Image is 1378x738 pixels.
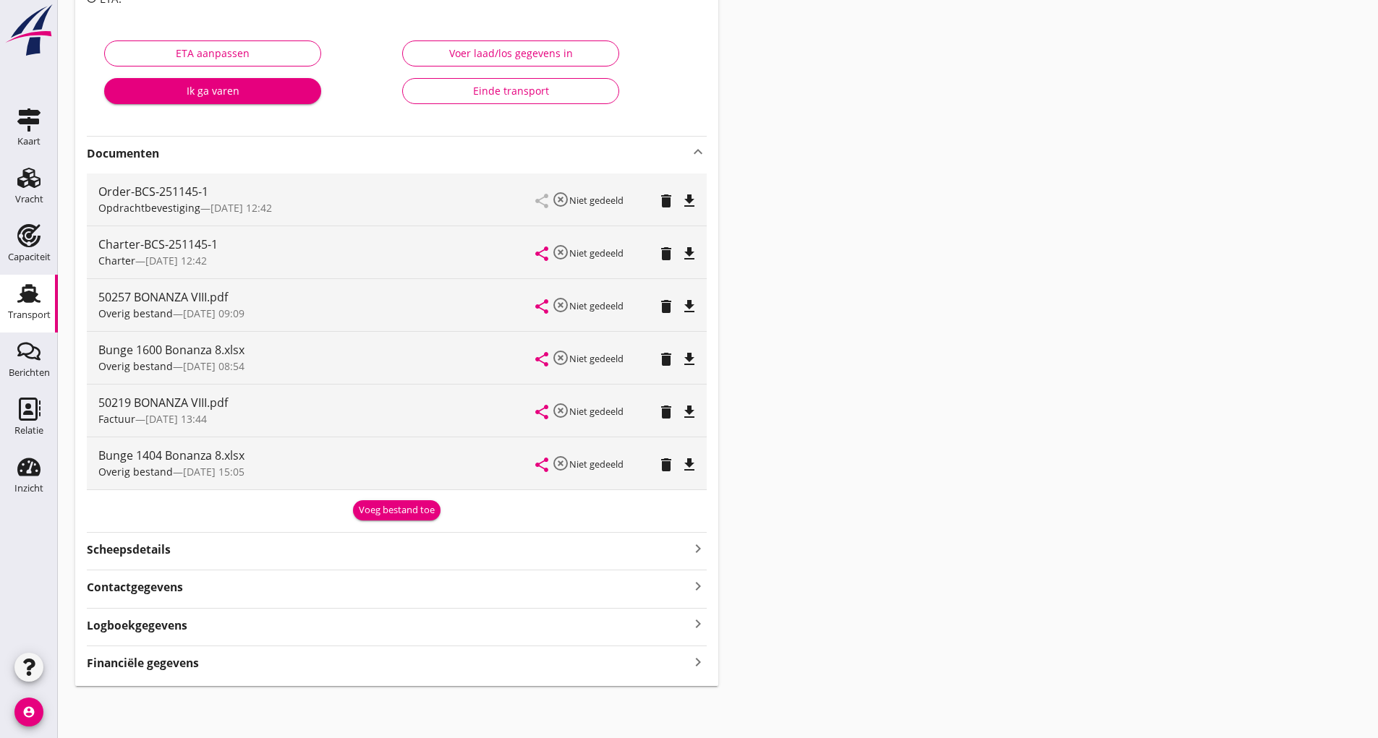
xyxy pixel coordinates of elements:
i: highlight_off [552,455,569,472]
button: ETA aanpassen [104,40,321,66]
i: delete [658,403,675,421]
div: Vracht [15,194,43,204]
small: Niet gedeeld [569,299,624,312]
i: share [533,456,550,473]
div: Charter-BCS-251145-1 [98,236,536,253]
div: Capaciteit [8,252,51,262]
span: [DATE] 08:54 [183,359,244,373]
i: delete [658,351,675,368]
i: account_circle [14,698,43,726]
i: highlight_off [552,244,569,261]
div: — [98,200,536,215]
div: — [98,411,536,426]
i: file_download [681,192,698,210]
div: ETA aanpassen [116,46,309,61]
div: Bunge 1600 Bonanza 8.xlsx [98,341,536,359]
small: Niet gedeeld [569,405,624,418]
i: share [533,298,550,315]
div: Inzicht [14,484,43,493]
i: delete [658,245,675,262]
i: keyboard_arrow_right [689,614,707,634]
span: [DATE] 12:42 [210,201,272,215]
i: highlight_off [552,191,569,208]
button: Voeg bestand toe [353,500,441,520]
small: Niet gedeeld [569,194,624,207]
div: Transport [8,310,51,319]
div: Einde transport [414,83,607,98]
span: Overig bestand [98,359,173,373]
span: [DATE] 09:09 [183,306,244,320]
i: highlight_off [552,349,569,366]
strong: Documenten [87,145,689,162]
small: Niet gedeeld [569,352,624,365]
strong: Logboekgegevens [87,617,187,634]
span: Overig bestand [98,465,173,479]
i: share [533,245,550,262]
small: Niet gedeeld [569,246,624,259]
div: Ik ga varen [116,83,310,98]
i: keyboard_arrow_right [689,652,707,672]
span: Charter [98,254,135,267]
i: file_download [681,403,698,421]
div: Kaart [17,137,41,146]
strong: Scheepsdetails [87,541,171,558]
div: Berichten [9,368,50,377]
i: file_download [681,351,698,368]
div: 50257 BONANZA VIII.pdf [98,288,536,306]
img: logo-small.a267ee39.svg [3,4,55,57]
button: Ik ga varen [104,78,321,104]
strong: Financiële gegevens [87,655,199,672]
i: delete [658,192,675,210]
i: delete [658,298,675,315]
strong: Contactgegevens [87,579,183,596]
i: delete [658,456,675,473]
span: Opdrachtbevestiging [98,201,200,215]
div: — [98,359,536,374]
i: file_download [681,298,698,315]
div: — [98,253,536,268]
i: keyboard_arrow_right [689,539,707,558]
span: Overig bestand [98,306,173,320]
span: Factuur [98,412,135,426]
button: Voer laad/los gegevens in [402,40,619,66]
small: Niet gedeeld [569,458,624,471]
div: 50219 BONANZA VIII.pdf [98,394,536,411]
div: — [98,464,536,479]
i: file_download [681,456,698,473]
i: highlight_off [552,402,569,419]
div: Voer laad/los gegevens in [414,46,607,61]
i: keyboard_arrow_up [689,143,707,160]
i: share [533,351,550,368]
i: highlight_off [552,296,569,314]
i: keyboard_arrow_right [689,576,707,596]
div: Bunge 1404 Bonanza 8.xlsx [98,447,536,464]
i: share [533,403,550,421]
div: — [98,306,536,321]
div: Relatie [14,426,43,435]
button: Einde transport [402,78,619,104]
i: file_download [681,245,698,262]
div: Voeg bestand toe [359,503,435,518]
span: [DATE] 12:42 [145,254,207,267]
div: Order-BCS-251145-1 [98,183,536,200]
span: [DATE] 13:44 [145,412,207,426]
span: [DATE] 15:05 [183,465,244,479]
